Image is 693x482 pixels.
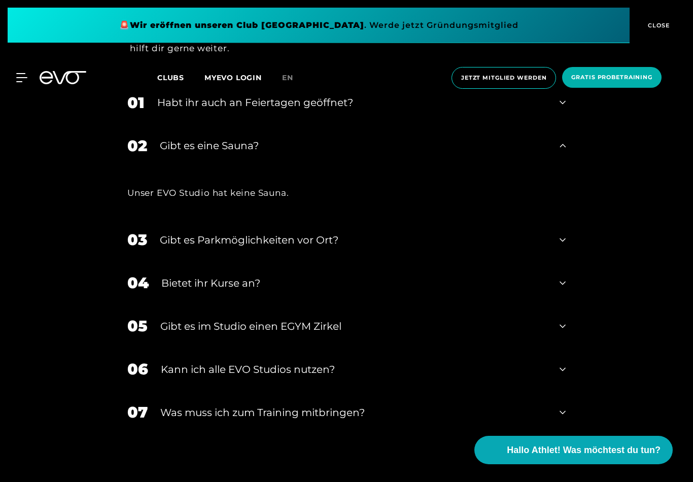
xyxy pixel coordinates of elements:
[282,73,293,82] span: en
[161,276,547,291] div: Bietet ihr Kurse an?
[160,405,547,420] div: Was muss ich zum Training mitbringen?
[127,271,149,294] div: 04
[559,67,665,89] a: Gratis Probetraining
[161,362,547,377] div: Kann ich alle EVO Studios nutzen?
[160,319,547,334] div: Gibt es im Studio einen EGYM Zirkel
[127,401,148,424] div: 07
[157,73,204,82] a: Clubs
[448,67,559,89] a: Jetzt Mitglied werden
[160,232,547,248] div: Gibt es Parkmöglichkeiten vor Ort?
[645,21,670,30] span: CLOSE
[127,228,147,251] div: 03
[157,73,184,82] span: Clubs
[507,443,661,457] span: Hallo Athlet! Was möchtest du tun?
[461,74,546,82] span: Jetzt Mitglied werden
[127,134,147,157] div: 02
[204,73,262,82] a: MYEVO LOGIN
[630,8,685,43] button: CLOSE
[127,185,566,201] div: Unser EVO Studio hat keine Sauna.
[160,138,547,153] div: Gibt es eine Sauna?
[127,358,148,381] div: 06
[127,315,148,337] div: 05
[571,73,652,82] span: Gratis Probetraining
[282,72,305,84] a: en
[474,436,673,464] button: Hallo Athlet! Was möchtest du tun?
